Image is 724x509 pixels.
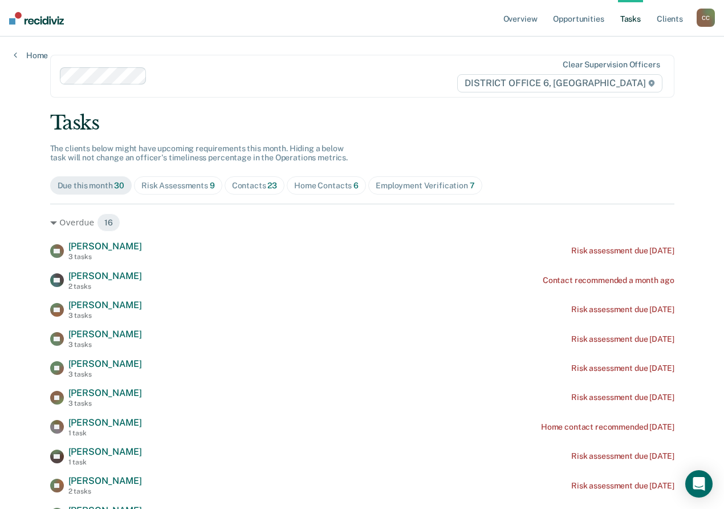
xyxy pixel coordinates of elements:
div: 3 tasks [68,253,142,261]
div: Due this month [58,181,125,191]
div: Risk assessment due [DATE] [571,481,674,491]
button: CC [697,9,715,27]
span: 30 [114,181,124,190]
div: Contacts [232,181,278,191]
span: [PERSON_NAME] [68,475,142,486]
div: Tasks [50,111,674,135]
img: Recidiviz [9,12,64,25]
div: 3 tasks [68,399,142,407]
span: The clients below might have upcoming requirements this month. Hiding a below task will not chang... [50,144,348,163]
div: C C [697,9,715,27]
div: 3 tasks [68,312,142,320]
div: Home Contacts [294,181,359,191]
div: 1 task [68,429,142,437]
span: 23 [267,181,277,190]
span: [PERSON_NAME] [68,241,142,252]
div: 3 tasks [68,341,142,349]
div: 1 task [68,458,142,466]
div: Risk assessment due [DATE] [571,334,674,344]
div: 2 tasks [68,282,142,290]
div: 2 tasks [68,487,142,495]
span: DISTRICT OFFICE 6, [GEOGRAPHIC_DATA] [457,74,662,92]
span: [PERSON_NAME] [68,387,142,398]
div: Employment Verification [376,181,475,191]
span: [PERSON_NAME] [68,358,142,369]
div: Risk assessment due [DATE] [571,246,674,256]
div: Risk Assessments [141,181,215,191]
div: Risk assessment due [DATE] [571,305,674,314]
span: [PERSON_NAME] [68,329,142,340]
span: [PERSON_NAME] [68,300,142,310]
div: Clear supervision officers [563,60,660,70]
span: 9 [210,181,215,190]
span: [PERSON_NAME] [68,270,142,281]
span: [PERSON_NAME] [68,417,142,428]
div: 3 tasks [68,370,142,378]
div: Risk assessment due [DATE] [571,451,674,461]
div: Contact recommended a month ago [543,276,674,285]
div: Open Intercom Messenger [685,470,713,498]
span: [PERSON_NAME] [68,446,142,457]
div: Overdue 16 [50,213,674,232]
div: Risk assessment due [DATE] [571,393,674,402]
span: 6 [353,181,359,190]
span: 16 [97,213,120,232]
div: Home contact recommended [DATE] [541,422,674,432]
a: Home [14,50,48,60]
span: 7 [470,181,475,190]
div: Risk assessment due [DATE] [571,363,674,373]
